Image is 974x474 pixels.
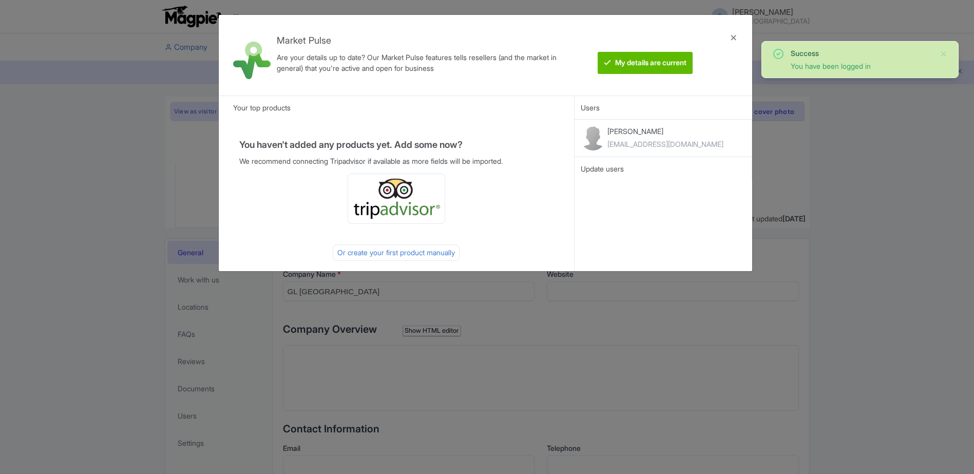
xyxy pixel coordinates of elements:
div: Or create your first product manually [333,244,460,261]
img: market_pulse-1-0a5220b3d29e4a0de46fb7534bebe030.svg [233,42,271,79]
div: Success [791,48,931,59]
button: Close [940,48,948,60]
h4: You haven't added any products yet. Add some now? [239,140,553,150]
btn: My details are current [598,52,693,74]
h4: Market Pulse [277,35,569,46]
div: Update users [581,163,746,175]
div: Your top products [219,96,574,119]
div: Users [575,96,752,119]
p: We recommend connecting Tripadvisor if available as more fields will be imported. [239,156,553,166]
img: ta_logo-885a1c64328048f2535e39284ba9d771.png [352,178,441,219]
div: You have been logged in [791,61,931,71]
div: [EMAIL_ADDRESS][DOMAIN_NAME] [607,139,723,149]
div: Are your details up to date? Our Market Pulse features tells resellers (and the market in general... [277,52,569,73]
img: contact-b11cc6e953956a0c50a2f97983291f06.png [581,126,605,150]
p: [PERSON_NAME] [607,126,723,137]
